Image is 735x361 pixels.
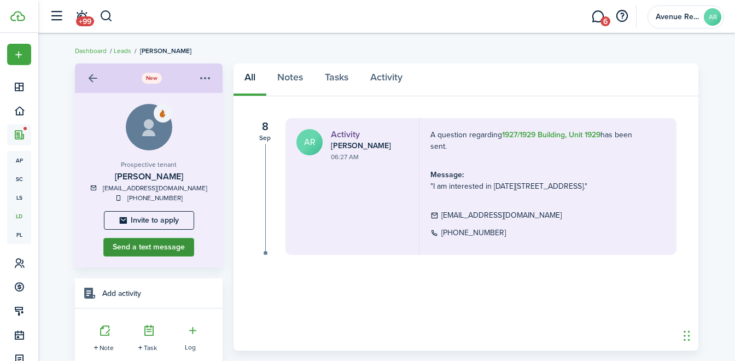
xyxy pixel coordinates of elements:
p: A question regarding has been sent. [430,129,646,152]
h3: Activity [331,129,406,140]
a: Activity [359,63,413,96]
avatar-text: AR [704,8,721,26]
a: [PHONE_NUMBER] [127,193,183,203]
button: Open menu [182,319,203,352]
h4: Add activity [102,288,141,299]
button: Invite to apply [104,211,194,230]
p: "I am interested in [DATE][STREET_ADDRESS]." [430,169,646,192]
div: 06:27 AM [331,152,406,162]
a: ls [7,188,31,207]
a: Back [83,69,102,88]
span: Log [185,343,200,352]
span: Prospective tenant [121,160,177,170]
span: [PHONE_NUMBER] [441,227,506,238]
div: Sep [255,135,275,141]
img: TenantCloud [10,11,25,21]
span: 6 [600,16,610,26]
h3: [PERSON_NAME] [86,170,212,183]
a: Tasks [314,63,359,96]
span: Note [100,343,114,353]
a: ap [7,151,31,170]
a: Notifications [71,3,92,31]
div: 8 [255,118,275,135]
div: [PERSON_NAME] [331,141,406,151]
button: Open menu [196,69,220,88]
iframe: Chat Widget [680,308,735,361]
button: Open resource center [612,7,631,26]
button: Search [100,7,113,26]
a: [EMAIL_ADDRESS][DOMAIN_NAME] [103,183,207,193]
button: Open sidebar [46,6,67,27]
span: Avenue Real Estate [656,13,699,21]
span: +99 [76,16,94,26]
button: Send a text message [103,238,194,257]
div: Drag [684,319,690,352]
a: pl [7,225,31,244]
a: Dashboard [75,46,107,56]
a: ld [7,207,31,225]
avatar-text: AR [296,129,323,155]
a: Leads [114,46,131,56]
status: New [142,73,162,83]
b: Message: [430,169,464,180]
a: sc [7,170,31,188]
a: 1927/1929 Building, Unit 1929 [502,129,600,141]
a: Messaging [587,3,608,31]
span: [PERSON_NAME] [140,46,191,56]
span: Task [144,343,157,353]
span: [EMAIL_ADDRESS][DOMAIN_NAME] [441,209,562,221]
a: Notes [266,63,314,96]
button: Open menu [7,44,31,65]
